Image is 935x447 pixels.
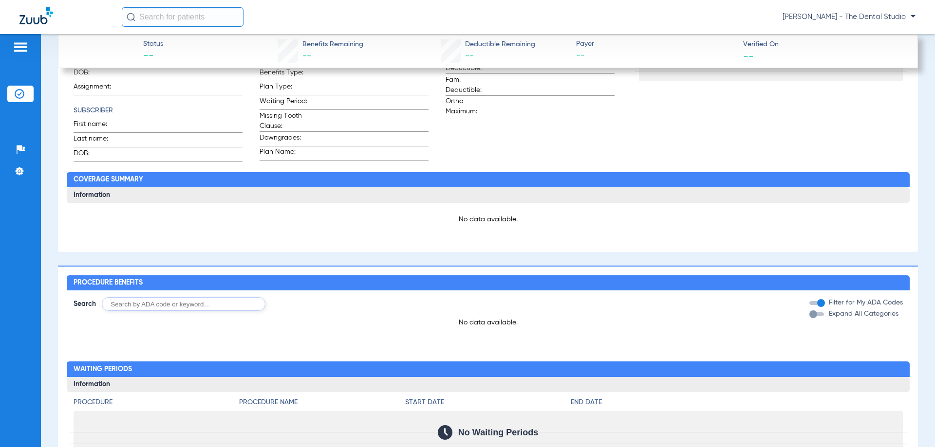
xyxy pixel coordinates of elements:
h2: Coverage Summary [67,172,910,188]
span: Search [74,299,96,309]
span: Plan Type: [260,82,307,95]
span: Assignment: [74,82,121,95]
span: Plan Name: [260,147,307,160]
img: Zuub Logo [19,7,53,24]
img: Search Icon [127,13,135,21]
span: Verified On [743,39,902,50]
app-breakdown-title: Start Date [405,397,571,411]
h3: Information [67,187,910,203]
h4: End Date [571,397,902,408]
span: Ortho Maximum: [446,96,493,117]
span: Deductible Remaining [465,39,535,50]
h2: Waiting Periods [67,361,910,377]
span: Last name: [74,134,121,147]
app-breakdown-title: Procedure Name [239,397,405,411]
span: Fam. Deductible: [446,75,493,95]
span: Expand All Categories [829,310,898,317]
input: Search for patients [122,7,243,27]
span: Benefits Type: [260,68,307,81]
span: DOB: [74,68,121,81]
h4: Subscriber [74,106,243,116]
input: Search by ADA code or keyword… [102,297,265,311]
span: -- [143,50,163,63]
span: No Waiting Periods [458,428,538,437]
app-breakdown-title: Procedure [74,397,240,411]
img: hamburger-icon [13,41,28,53]
span: Waiting Period: [260,96,307,109]
iframe: Chat Widget [886,400,935,447]
img: Calendar [438,425,452,440]
span: -- [576,50,735,62]
span: Missing Tooth Clause: [260,111,307,131]
span: Status [143,39,163,49]
span: Downgrades: [260,133,307,146]
span: Benefits Remaining [302,39,363,50]
span: -- [302,52,311,60]
app-breakdown-title: End Date [571,397,902,411]
h2: Procedure Benefits [67,275,910,291]
span: -- [743,51,754,61]
span: DOB: [74,148,121,161]
h4: Procedure Name [239,397,405,408]
label: Filter for My ADA Codes [827,298,903,308]
span: First name: [74,119,121,132]
span: [PERSON_NAME] - The Dental Studio [783,12,916,22]
span: -- [465,52,474,60]
h4: Procedure [74,397,240,408]
span: Payer [576,39,735,49]
h4: Start Date [405,397,571,408]
p: No data available. [67,318,910,327]
p: No data available. [74,215,903,224]
h3: Information [67,377,910,393]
